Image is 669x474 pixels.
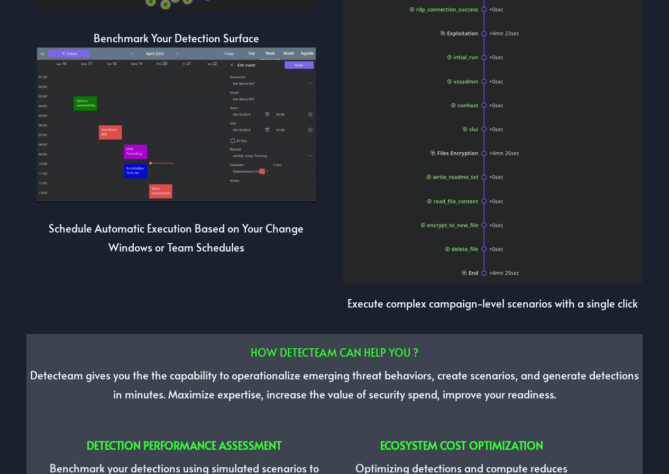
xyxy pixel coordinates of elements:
p: Benchmark Your Detection Surface [37,29,316,48]
p: Schedule Automatic Execution Based on Your Change Windows or Team Schedules [37,219,316,257]
strong: ecosystem cost optimization [380,438,543,453]
p: Execute complex campaign-level scenarios with a single click [343,294,643,313]
p: Detecteam gives you the the capability to operationalize emerging threat behaviors, create scenar... [26,366,643,404]
h2: HOW DETECTEAM CAN HELP YOU ? [26,345,643,360]
img: automate scenario execution with scheduler [37,48,316,202]
strong: Detection performance assessment [87,438,282,453]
